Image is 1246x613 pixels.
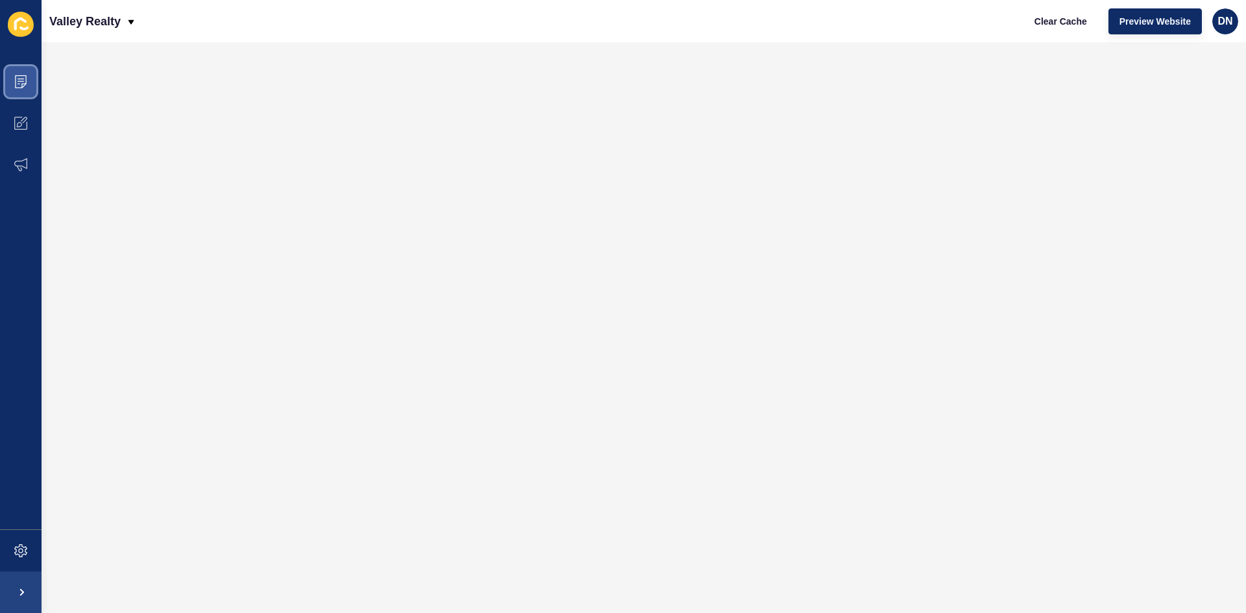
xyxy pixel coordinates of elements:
span: Clear Cache [1034,15,1087,28]
span: Preview Website [1119,15,1191,28]
button: Preview Website [1108,8,1202,34]
p: Valley Realty [49,5,121,38]
button: Clear Cache [1023,8,1098,34]
span: DN [1217,15,1232,28]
